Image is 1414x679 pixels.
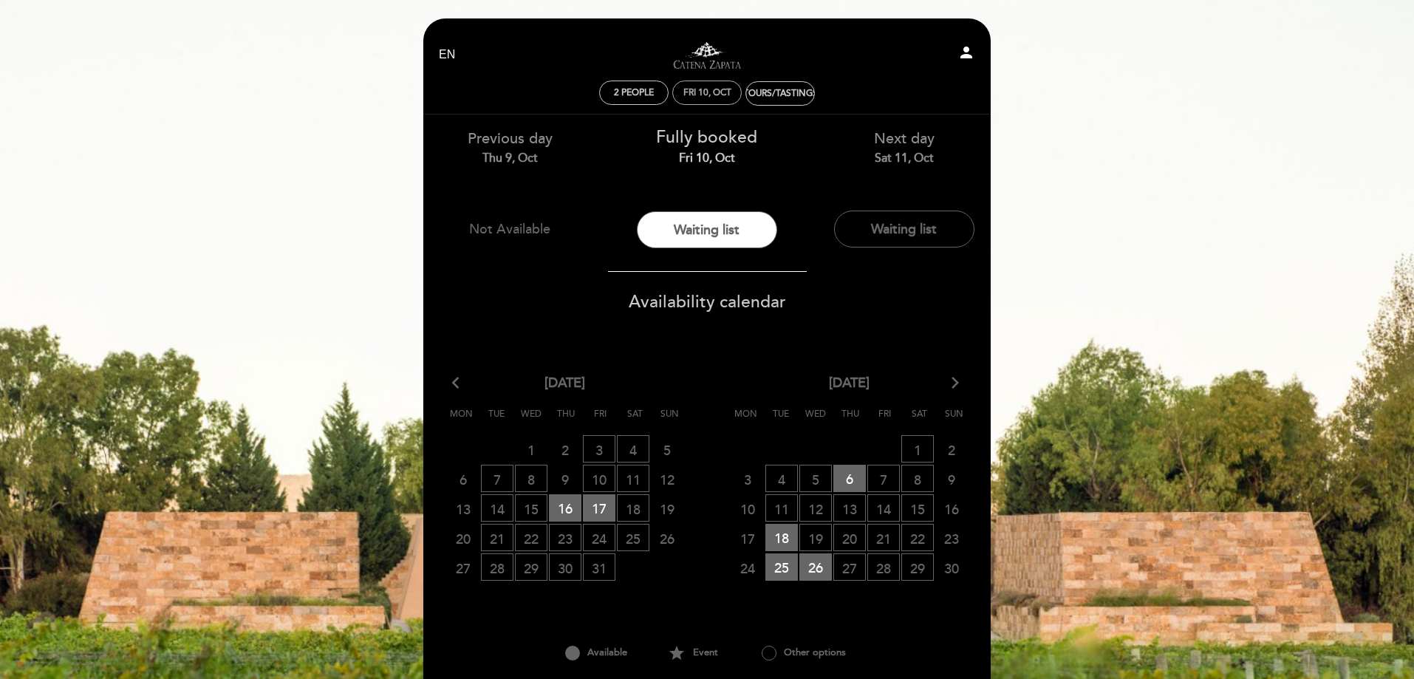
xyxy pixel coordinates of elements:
span: 1 [901,435,934,463]
div: Fri 10, Oct [683,87,731,98]
span: 10 [583,465,615,492]
span: 15 [515,494,547,522]
span: 2 people [614,87,654,98]
span: Mon [731,406,761,434]
span: Tue [482,406,511,434]
span: 6 [833,465,866,492]
span: 13 [447,495,479,522]
span: [DATE] [544,374,585,393]
span: 3 [731,465,764,493]
span: Wed [516,406,546,434]
span: 10 [731,495,764,522]
span: 11 [765,494,798,522]
span: 4 [765,465,798,492]
span: 4 [617,435,649,463]
span: 8 [901,465,934,492]
span: 26 [799,553,832,581]
span: 19 [799,524,832,551]
span: 9 [549,465,581,493]
span: 30 [549,553,581,581]
div: Sat 11, Oct [816,150,991,167]
div: Available [541,641,652,666]
span: 22 [515,524,547,551]
span: 17 [731,525,764,552]
span: 23 [935,525,968,552]
span: 16 [549,494,581,522]
span: 28 [481,553,513,581]
div: Other options [734,641,872,666]
button: person [957,44,975,66]
span: 8 [515,465,547,492]
span: 20 [833,524,866,551]
i: star [668,641,686,666]
span: 14 [481,494,513,522]
span: Fully booked [656,127,757,148]
span: 25 [617,524,649,551]
span: Sat [621,406,650,434]
button: Not Available [440,211,580,248]
span: 12 [799,494,832,522]
span: 12 [651,465,683,493]
span: 29 [515,553,547,581]
span: Thu [551,406,581,434]
span: 5 [651,436,683,463]
span: Sat [905,406,935,434]
span: 18 [617,494,649,522]
i: person [957,44,975,61]
span: Tue [766,406,796,434]
span: 30 [935,554,968,581]
div: Fri 10, Oct [620,150,795,167]
span: 23 [549,524,581,551]
span: 9 [935,465,968,493]
span: Fri [586,406,615,434]
span: 11 [617,465,649,492]
span: 25 [765,553,798,581]
span: 27 [833,553,866,581]
div: Previous day [423,129,598,166]
span: 24 [731,554,764,581]
span: 16 [935,495,968,522]
span: Sun [655,406,685,434]
span: 6 [447,465,479,493]
div: Event [652,641,734,666]
div: Tours/Tastings [743,88,818,99]
span: Availability calendar [629,292,786,313]
i: arrow_forward_ios [949,374,962,393]
span: 27 [447,554,479,581]
span: 31 [583,553,615,581]
a: Visitas y degustaciones en La Pirámide [615,35,799,75]
span: 29 [901,553,934,581]
span: 3 [583,435,615,463]
span: 15 [901,494,934,522]
div: Thu 9, Oct [423,150,598,167]
span: Thu [836,406,865,434]
span: 5 [799,465,832,492]
span: 13 [833,494,866,522]
span: 2 [935,436,968,463]
div: Next day [816,129,991,166]
span: 21 [481,524,513,551]
span: 24 [583,524,615,551]
span: 2 [549,436,581,463]
span: 22 [901,524,934,551]
span: Mon [447,406,477,434]
span: 1 [515,436,547,463]
button: Waiting list [834,211,974,248]
span: 7 [867,465,900,492]
span: 14 [867,494,900,522]
span: 7 [481,465,513,492]
span: 26 [651,525,683,552]
span: 18 [765,524,798,551]
span: 19 [651,495,683,522]
span: 20 [447,525,479,552]
span: 17 [583,494,615,522]
button: Waiting list [637,211,777,248]
span: Wed [801,406,830,434]
span: [DATE] [829,374,870,393]
i: arrow_back_ios [452,374,465,393]
span: Sun [940,406,969,434]
span: Fri [870,406,900,434]
span: 21 [867,524,900,551]
span: 28 [867,553,900,581]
